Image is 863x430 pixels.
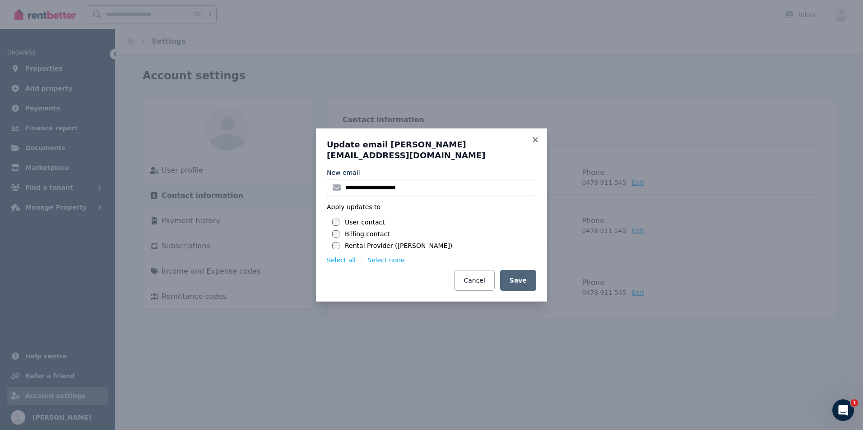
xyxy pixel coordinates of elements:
[345,241,452,250] label: Rental Provider ([PERSON_NAME])
[327,168,360,177] label: New email
[454,270,494,291] button: Cancel
[367,256,405,265] button: Select none
[345,229,390,238] label: Billing contact
[345,218,385,227] label: User contact
[832,399,854,421] iframe: Intercom live chat
[500,270,536,291] button: Save
[327,256,356,265] button: Select all
[327,139,536,161] h3: Update email [PERSON_NAME][EMAIL_ADDRESS][DOMAIN_NAME]
[327,202,380,211] span: Apply updates to
[851,399,858,407] span: 1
